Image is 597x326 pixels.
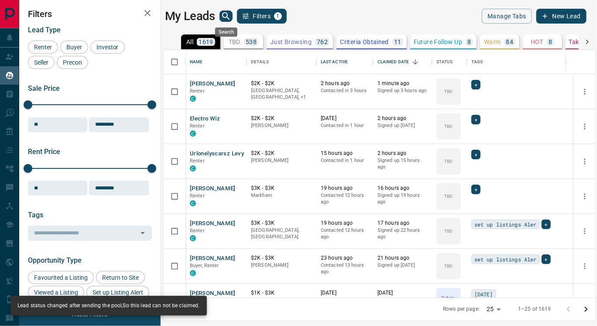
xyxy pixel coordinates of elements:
[409,56,422,68] button: Sort
[251,122,312,129] p: [PERSON_NAME]
[17,299,200,313] div: Lead status changed after sending the pool,So this lead can not be claimed.
[246,39,257,45] p: 538
[471,150,480,159] div: +
[251,185,312,192] p: $3K - $3K
[377,157,428,171] p: Signed up 15 hours ago
[190,123,205,129] span: Renter
[190,130,196,137] div: condos.ca
[321,50,348,74] div: Last Active
[321,254,369,262] p: 23 hours ago
[190,115,220,123] button: Electro Wiz
[542,220,551,229] div: +
[247,50,316,74] div: Details
[377,192,428,206] p: Signed up 19 hours ago
[251,220,312,227] p: $3K - $3K
[229,39,240,45] p: TBD
[377,262,428,269] p: Signed up [DATE]
[377,115,428,122] p: 2 hours ago
[578,155,591,168] button: more
[28,9,152,19] h2: Filters
[275,13,281,19] span: 1
[474,80,477,89] span: +
[471,50,483,74] div: Tags
[377,185,428,192] p: 16 hours ago
[321,87,369,94] p: Contacted in 3 hours
[483,303,504,316] div: 25
[444,193,453,199] p: TBD
[377,227,428,240] p: Signed up 22 hours ago
[432,50,467,74] div: Status
[474,255,537,264] span: set up listings Aler
[484,39,501,45] p: Warm
[251,289,312,297] p: $1K - $3K
[190,88,205,94] span: Renter
[377,122,428,129] p: Signed up [DATE]
[578,85,591,98] button: more
[377,297,428,304] p: Signed up [DATE]
[190,80,236,88] button: [PERSON_NAME]
[474,150,477,159] span: +
[251,192,312,199] p: Markham
[31,274,91,281] span: Favourited a Listing
[137,227,149,239] button: Open
[377,254,428,262] p: 21 hours ago
[190,158,205,164] span: Renter
[545,255,548,264] span: +
[220,10,233,22] button: search button
[578,295,591,308] button: more
[577,301,595,318] button: Go to next page
[251,50,269,74] div: Details
[190,235,196,241] div: condos.ca
[317,39,328,45] p: 762
[185,50,247,74] div: Name
[190,228,205,233] span: Renter
[474,290,493,299] span: [DATE]
[251,227,312,240] p: [GEOGRAPHIC_DATA], [GEOGRAPHIC_DATA]
[28,148,60,156] span: Rent Price
[99,274,142,281] span: Return to Site
[340,39,389,45] p: Criteria Obtained
[531,39,543,45] p: HOT
[377,220,428,227] p: 17 hours ago
[190,200,196,206] div: condos.ca
[536,9,587,24] button: New Lead
[190,150,244,158] button: Urlonelyscarsz Levy
[190,220,236,228] button: [PERSON_NAME]
[578,120,591,133] button: more
[414,39,462,45] p: Future Follow Up
[215,27,237,37] div: Search
[321,289,369,297] p: [DATE]
[518,305,551,313] p: 1–25 of 1619
[321,185,369,192] p: 19 hours ago
[165,9,215,23] h1: My Leads
[321,227,369,240] p: Contacted 12 hours ago
[321,192,369,206] p: Contacted 12 hours ago
[437,295,460,308] p: Criteria Obtained
[578,190,591,203] button: more
[89,289,146,296] span: Set up Listing Alert
[373,50,432,74] div: Claimed Date
[471,115,480,124] div: +
[443,305,480,313] p: Rows per page:
[471,80,480,89] div: +
[321,262,369,275] p: Contacted 13 hours ago
[190,193,205,199] span: Renter
[444,158,453,165] p: TBD
[28,41,58,54] div: Renter
[506,39,514,45] p: 84
[28,286,84,299] div: Viewed a Listing
[86,286,149,299] div: Set up Listing Alert
[237,9,287,24] button: Filters1
[28,256,82,264] span: Opportunity Type
[467,50,566,74] div: Tags
[28,26,61,34] span: Lead Type
[190,165,196,172] div: condos.ca
[251,80,312,87] p: $2K - $2K
[321,122,369,129] p: Contacted in 1 hour
[60,41,88,54] div: Buyer
[321,157,369,164] p: Contacted in 1 hour
[394,39,401,45] p: 11
[436,50,453,74] div: Status
[93,44,122,51] span: Investor
[28,56,55,69] div: Seller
